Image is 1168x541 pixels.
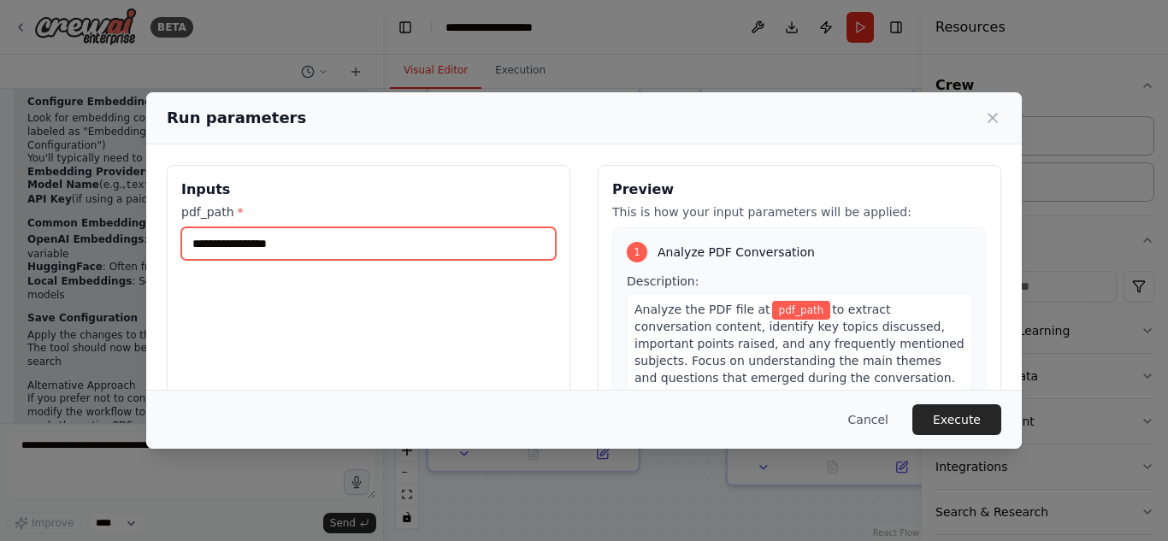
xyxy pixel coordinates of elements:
span: to extract conversation content, identify key topics discussed, important points raised, and any ... [634,303,964,385]
h3: Preview [612,179,987,200]
h3: Inputs [181,179,556,200]
span: Description: [627,274,699,288]
button: Cancel [835,404,902,435]
button: Execute [912,404,1001,435]
h2: Run parameters [167,106,306,130]
p: This is how your input parameters will be applied: [612,203,987,221]
label: pdf_path [181,203,556,221]
div: 1 [627,242,647,262]
span: Analyze PDF Conversation [658,244,815,261]
span: Variable: pdf_path [772,301,831,320]
span: Analyze the PDF file at [634,303,770,316]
